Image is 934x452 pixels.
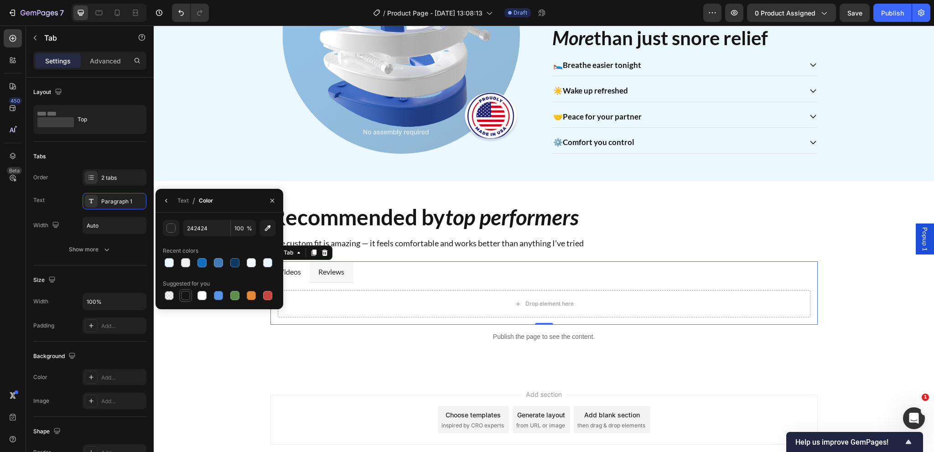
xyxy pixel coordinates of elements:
button: 7 [4,4,68,22]
div: Width [33,219,61,232]
div: 450 [9,97,22,104]
div: Layout [33,86,64,99]
strong: Comfort you control [409,112,481,121]
div: Show more [69,245,111,254]
button: Show more [33,241,146,258]
div: Color [33,373,47,381]
div: Generate layout [363,384,411,394]
div: Width [33,297,48,306]
input: Eg: FFFFFF [183,220,230,236]
div: Choose templates [292,384,347,394]
p: Settings [45,56,71,66]
span: / [383,8,385,18]
span: Draft [514,9,527,17]
iframe: Design area [154,26,934,452]
p: Tab [44,32,122,43]
div: Text [33,196,45,204]
i: More [399,1,440,24]
span: Add section [368,364,412,374]
i: top performers [291,178,425,204]
div: Padding [33,322,54,330]
button: Show survey - Help us improve GemPages! [795,436,914,447]
span: from URL or image [363,396,411,404]
div: Background [33,350,78,363]
span: / [192,195,195,206]
span: % [247,224,252,233]
span: inspired by CRO experts [288,396,350,404]
span: Help us improve GemPages! [795,438,903,447]
div: Beta [7,167,22,174]
span: then drag & drop elements [424,396,492,404]
span: Popup 1 [767,202,776,225]
div: Undo/Redo [172,4,209,22]
div: Rich Text Editor. Editing area: main [163,239,192,253]
div: Rich Text Editor. Editing area: main [124,239,149,253]
div: Add... [101,322,144,330]
div: Add... [101,374,144,382]
div: 2 tabs [101,174,144,182]
p: Advanced [90,56,121,66]
h2: Recommended by [117,177,664,206]
div: Text [177,197,189,205]
strong: Peace for your partner [409,86,488,96]
div: Paragraph 1 [101,197,144,206]
div: Add blank section [431,384,486,394]
div: Add... [101,397,144,405]
p: Publish the page to see the content. [117,307,664,316]
div: Rich Text Editor. Editing area: main [117,211,664,225]
div: Top [78,109,133,130]
p: The custom fit is amazing — it feels comfortable and works better than anything I’ve tried [118,212,663,224]
button: Publish [873,4,912,22]
span: 1 [922,394,929,401]
div: Recent colors [163,247,198,255]
div: Shape [33,426,62,438]
p: ☀️ [400,59,474,71]
button: 0 product assigned [747,4,836,22]
div: Order [33,173,48,182]
p: Reviews [165,241,191,252]
strong: Breathe easier tonight [409,35,488,44]
iframe: Intercom live chat [903,407,925,429]
span: Product Page - [DATE] 13:08:13 [387,8,483,18]
strong: Wake up refreshed [409,60,474,70]
div: Drop element here [372,275,420,282]
div: Size [33,274,57,286]
p: ⚙️ [400,111,481,123]
div: Publish [881,8,904,18]
input: Auto [83,293,146,310]
p: ⁠⁠⁠⁠⁠⁠⁠ than just snore relief [399,1,663,24]
p: 🛌 [400,34,488,46]
input: Auto [83,217,146,234]
div: Color [199,197,213,205]
div: Tab [128,223,141,231]
div: Image [33,397,49,405]
button: Save [840,4,870,22]
div: Suggested for you [163,280,210,288]
span: 0 product assigned [755,8,815,18]
p: Videos [125,241,147,252]
div: Tabs [33,152,46,161]
p: 🤝 [400,85,488,97]
span: Save [847,9,862,17]
p: 7 [60,7,64,18]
